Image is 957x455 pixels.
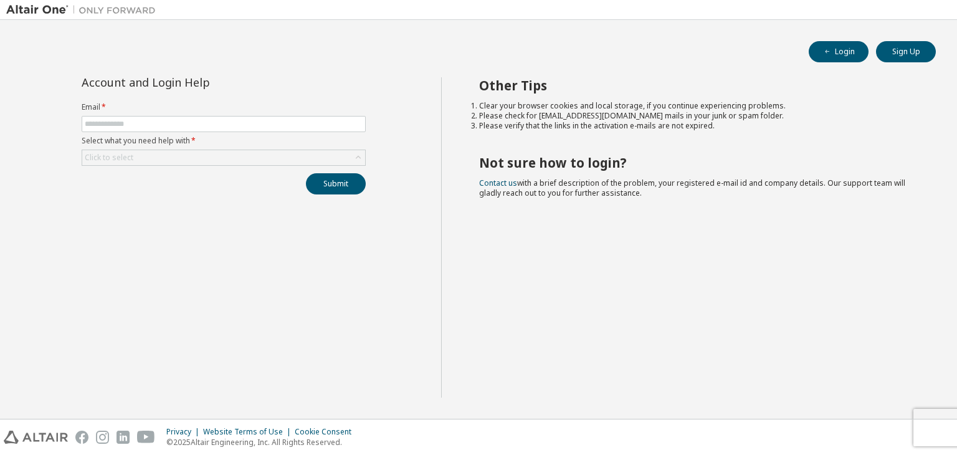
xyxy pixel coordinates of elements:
li: Clear your browser cookies and local storage, if you continue experiencing problems. [479,101,914,111]
div: Website Terms of Use [203,427,295,437]
span: with a brief description of the problem, your registered e-mail id and company details. Our suppo... [479,178,905,198]
li: Please verify that the links in the activation e-mails are not expired. [479,121,914,131]
button: Login [809,41,869,62]
div: Cookie Consent [295,427,359,437]
div: Click to select [82,150,365,165]
div: Click to select [85,153,133,163]
img: instagram.svg [96,431,109,444]
div: Account and Login Help [82,77,309,87]
div: Privacy [166,427,203,437]
h2: Not sure how to login? [479,155,914,171]
img: Altair One [6,4,162,16]
img: facebook.svg [75,431,88,444]
label: Email [82,102,366,112]
button: Submit [306,173,366,194]
img: youtube.svg [137,431,155,444]
button: Sign Up [876,41,936,62]
a: Contact us [479,178,517,188]
img: linkedin.svg [117,431,130,444]
label: Select what you need help with [82,136,366,146]
p: © 2025 Altair Engineering, Inc. All Rights Reserved. [166,437,359,448]
li: Please check for [EMAIL_ADDRESS][DOMAIN_NAME] mails in your junk or spam folder. [479,111,914,121]
img: altair_logo.svg [4,431,68,444]
h2: Other Tips [479,77,914,93]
